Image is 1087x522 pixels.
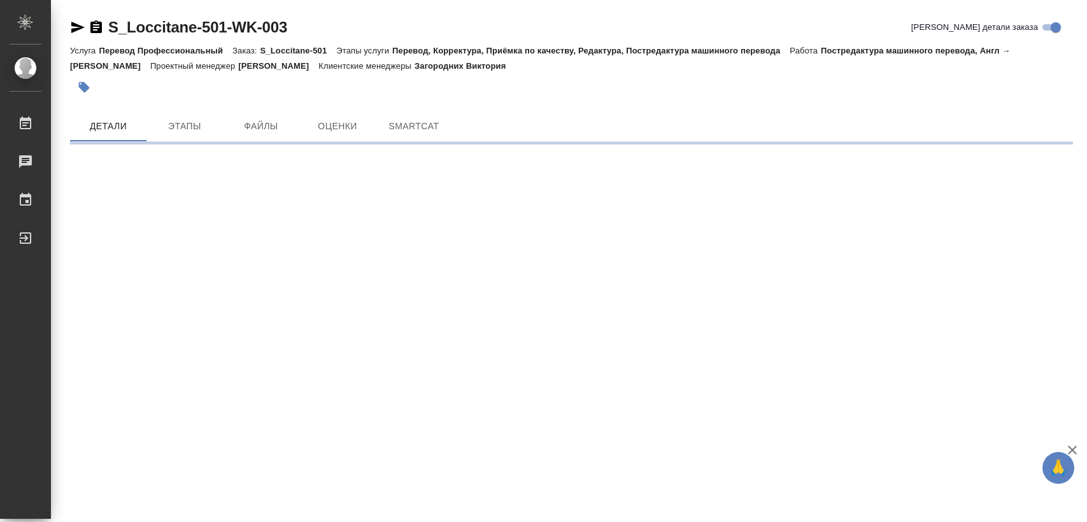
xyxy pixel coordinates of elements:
[260,46,337,55] p: S_Loccitane-501
[232,46,260,55] p: Заказ:
[1042,452,1074,484] button: 🙏
[392,46,790,55] p: Перевод, Корректура, Приёмка по качеству, Редактура, Постредактура машинного перевода
[70,20,85,35] button: Скопировать ссылку для ЯМессенджера
[89,20,104,35] button: Скопировать ссылку
[70,73,98,101] button: Добавить тэг
[790,46,821,55] p: Работа
[78,118,139,134] span: Детали
[415,61,515,71] p: Загородних Виктория
[231,118,292,134] span: Файлы
[336,46,392,55] p: Этапы услуги
[99,46,232,55] p: Перевод Профессиональный
[154,118,215,134] span: Этапы
[238,61,318,71] p: [PERSON_NAME]
[1048,455,1069,481] span: 🙏
[70,46,99,55] p: Услуга
[318,61,415,71] p: Клиентские менеджеры
[307,118,368,134] span: Оценки
[108,18,287,36] a: S_Loccitane-501-WK-003
[150,61,238,71] p: Проектный менеджер
[383,118,444,134] span: SmartCat
[911,21,1038,34] span: [PERSON_NAME] детали заказа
